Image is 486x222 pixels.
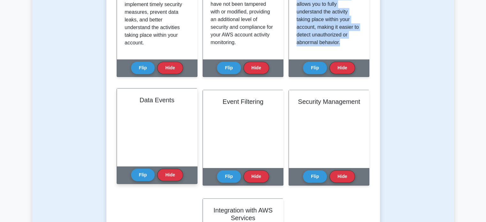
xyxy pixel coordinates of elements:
button: Hide [157,62,183,74]
button: Hide [329,170,355,183]
button: Flip [303,170,327,183]
h2: Data Events [125,96,189,104]
button: Hide [243,170,269,183]
button: Hide [243,62,269,74]
h2: Security Management [297,98,361,105]
button: Hide [329,62,355,74]
button: Flip [217,170,241,183]
button: Flip [217,62,241,74]
button: Hide [157,169,183,181]
button: Flip [131,62,155,74]
button: Flip [131,169,155,181]
h2: Integration with AWS Services [211,206,275,222]
button: Flip [303,62,327,74]
h2: Event Filtering [211,98,275,105]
